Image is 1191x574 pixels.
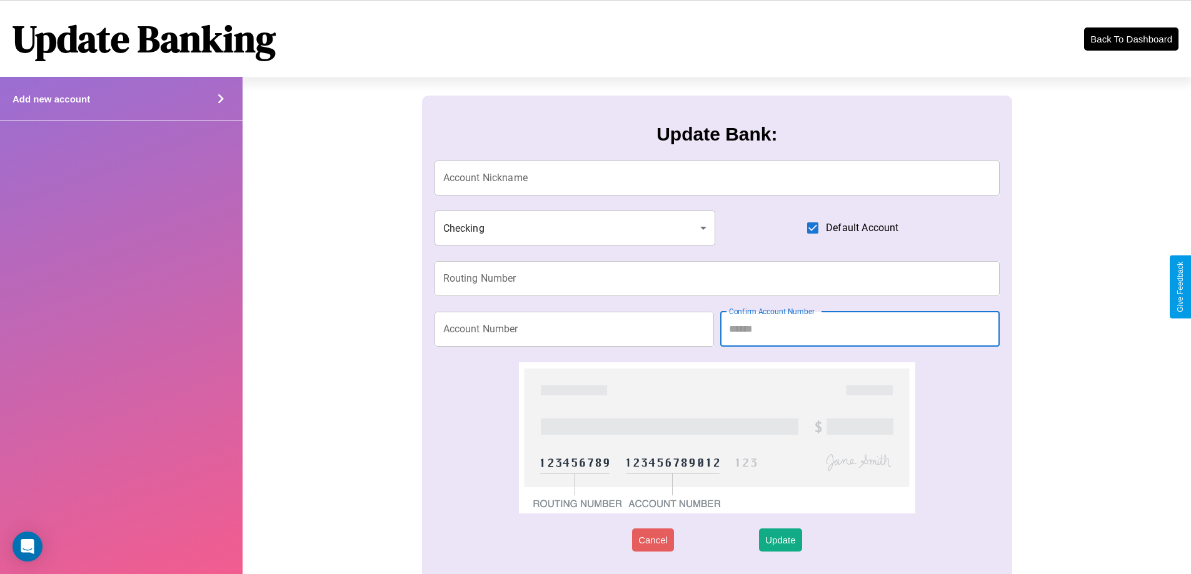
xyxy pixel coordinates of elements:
[729,306,815,317] label: Confirm Account Number
[656,124,777,145] h3: Update Bank:
[13,532,43,562] div: Open Intercom Messenger
[13,13,276,64] h1: Update Banking
[519,362,915,513] img: check
[435,210,716,245] div: Checking
[13,94,90,104] h4: Add new account
[632,528,674,552] button: Cancel
[826,220,898,235] span: Default Account
[1084,27,1178,51] button: Back To Dashboard
[1176,262,1185,312] div: Give Feedback
[759,528,802,552] button: Update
